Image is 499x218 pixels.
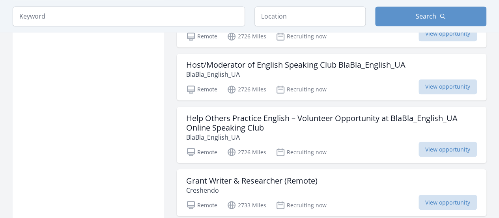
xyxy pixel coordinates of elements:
[416,11,436,21] span: Search
[227,200,266,210] p: 2733 Miles
[419,26,477,41] span: View opportunity
[177,107,486,163] a: Help Others Practice English – Volunteer Opportunity at BlaBla_English_UA Online Speaking Club Bl...
[254,6,366,26] input: Location
[186,70,406,79] p: BlaBla_English_UA
[186,32,217,41] p: Remote
[276,85,327,94] p: Recruiting now
[419,195,477,210] span: View opportunity
[177,169,486,216] a: Grant Writer & Researcher (Remote) Creshendo Remote 2733 Miles Recruiting now View opportunity
[186,132,477,142] p: BlaBla_English_UA
[276,147,327,157] p: Recruiting now
[186,200,217,210] p: Remote
[177,54,486,100] a: Host/Moderator of English Speaking Club BlaBla_English_UA BlaBla_English_UA Remote 2726 Miles Rec...
[186,60,406,70] h3: Host/Moderator of English Speaking Club BlaBla_English_UA
[276,200,327,210] p: Recruiting now
[186,176,318,185] h3: Grant Writer & Researcher (Remote)
[186,185,318,195] p: Creshendo
[419,79,477,94] span: View opportunity
[419,142,477,157] span: View opportunity
[227,85,266,94] p: 2726 Miles
[186,147,217,157] p: Remote
[227,147,266,157] p: 2726 Miles
[227,32,266,41] p: 2726 Miles
[186,85,217,94] p: Remote
[276,32,327,41] p: Recruiting now
[13,6,245,26] input: Keyword
[375,6,486,26] button: Search
[186,113,477,132] h3: Help Others Practice English – Volunteer Opportunity at BlaBla_English_UA Online Speaking Club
